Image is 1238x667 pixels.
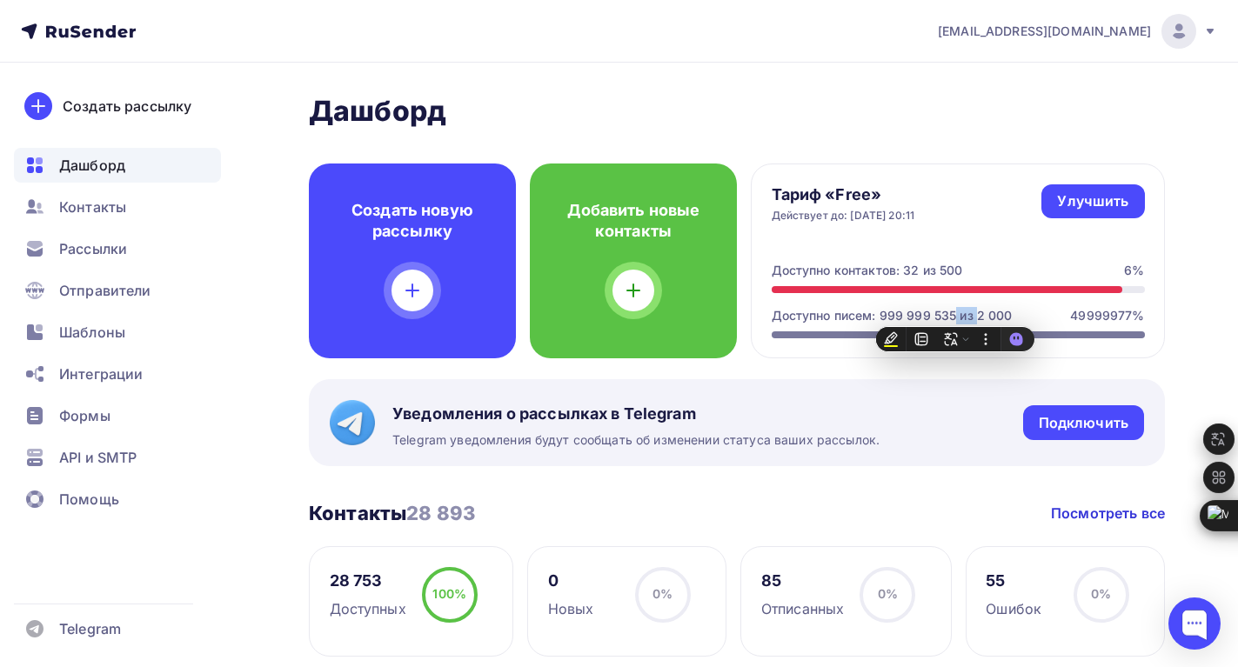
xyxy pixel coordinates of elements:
div: 6% [1124,262,1144,279]
h4: Тариф «Free» [772,184,915,205]
span: 100% [432,586,466,601]
div: 28 753 [330,570,406,591]
span: Рассылки [59,238,127,259]
div: Ошибок [986,598,1041,619]
a: Формы [14,398,221,433]
div: 0 [548,570,594,591]
a: [EMAIL_ADDRESS][DOMAIN_NAME] [938,14,1217,49]
span: 0% [1091,586,1111,601]
div: Новых [548,598,594,619]
div: Улучшить [1057,191,1128,211]
a: Отправители [14,273,221,308]
a: Дашборд [14,148,221,183]
span: 28 893 [406,502,475,524]
a: Рассылки [14,231,221,266]
span: Telegram уведомления будут сообщать об изменении статуса ваших рассылок. [392,431,880,449]
span: API и SMTP [59,447,137,468]
div: Доступно писем: 999 999 535 из 2 000 [772,307,1013,324]
div: 85 [761,570,844,591]
span: 0% [878,586,898,601]
div: Подключить [1039,413,1128,433]
span: Контакты [59,197,126,217]
h4: Создать новую рассылку [337,200,488,242]
div: 49999977% [1070,307,1144,324]
div: Отписанных [761,598,844,619]
div: Доступных [330,598,406,619]
span: 0% [652,586,673,601]
div: Создать рассылку [63,96,191,117]
a: Контакты [14,190,221,224]
span: Уведомления о рассылках в Telegram [392,404,880,424]
span: Дашборд [59,155,125,176]
span: Формы [59,405,110,426]
span: [EMAIL_ADDRESS][DOMAIN_NAME] [938,23,1151,40]
a: Посмотреть все [1051,503,1165,524]
div: Действует до: [DATE] 20:11 [772,209,915,223]
span: Отправители [59,280,151,301]
span: Telegram [59,618,121,639]
div: 55 [986,570,1041,591]
div: Доступно контактов: 32 из 500 [772,262,963,279]
h4: Добавить новые контакты [558,200,709,242]
span: Помощь [59,489,119,510]
span: Интеграции [59,364,143,384]
h2: Дашборд [309,94,1165,129]
a: Шаблоны [14,315,221,350]
h3: Контакты [309,501,475,525]
span: Шаблоны [59,322,125,343]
